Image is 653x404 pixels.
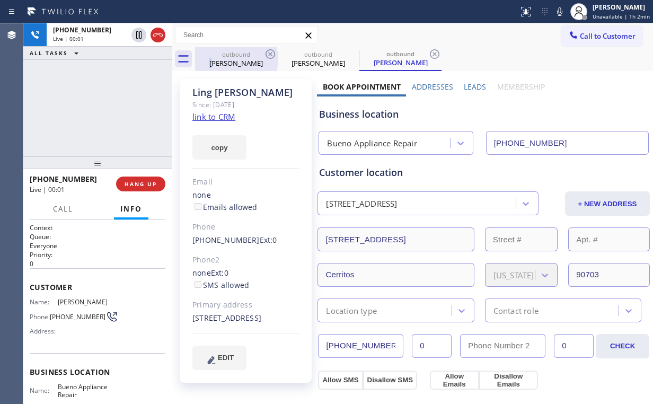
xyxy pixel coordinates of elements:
[430,371,479,390] button: Allow Emails
[192,221,299,233] div: Phone
[552,4,567,19] button: Mute
[326,198,397,210] div: [STREET_ADDRESS]
[192,86,299,99] div: Ling [PERSON_NAME]
[318,334,403,358] input: Phone Number
[318,371,363,390] button: Allow SMS
[192,189,299,214] div: none
[360,47,440,70] div: Ling Chang
[30,298,58,306] span: Name:
[360,50,440,58] div: outbound
[192,254,299,266] div: Phone2
[192,280,249,290] label: SMS allowed
[53,35,84,42] span: Live | 00:01
[497,82,545,92] label: Membership
[195,281,201,288] input: SMS allowed
[192,267,299,292] div: none
[218,354,234,362] span: EDIT
[317,227,474,251] input: Address
[319,165,648,180] div: Customer location
[53,25,111,34] span: [PHONE_NUMBER]
[47,199,80,219] button: Call
[211,268,228,278] span: Ext: 0
[319,107,648,121] div: Business location
[120,204,142,214] span: Info
[493,304,539,317] div: Contact role
[30,185,65,194] span: Live | 00:01
[30,282,165,292] span: Customer
[596,334,649,358] button: CHECK
[58,383,111,399] span: Bueno Appliance Repair
[195,203,201,210] input: Emails allowed
[260,235,277,245] span: Ext: 0
[192,346,246,370] button: EDIT
[593,3,650,12] div: [PERSON_NAME]
[580,31,636,41] span: Call to Customer
[412,82,453,92] label: Addresses
[412,334,452,358] input: Ext.
[23,47,89,59] button: ALL TASKS
[30,313,50,321] span: Phone:
[192,111,235,122] a: link to CRM
[554,334,594,358] input: Ext. 2
[192,202,258,212] label: Emails allowed
[568,263,650,287] input: ZIP
[30,387,58,394] span: Name:
[323,82,401,92] label: Book Appointment
[116,177,165,191] button: HANG UP
[53,204,73,214] span: Call
[486,131,649,155] input: Phone Number
[151,28,165,42] button: Hang up
[561,26,642,46] button: Call to Customer
[317,263,474,287] input: City
[192,235,260,245] a: [PHONE_NUMBER]
[278,47,358,71] div: Ling Chang
[196,47,276,71] div: Ling Chang
[460,334,545,358] input: Phone Number 2
[30,174,97,184] span: [PHONE_NUMBER]
[485,227,558,251] input: Street #
[278,58,358,68] div: [PERSON_NAME]
[175,27,317,43] input: Search
[30,49,68,57] span: ALL TASKS
[196,50,276,58] div: outbound
[30,327,58,335] span: Address:
[593,13,650,20] span: Unavailable | 1h 2min
[131,28,146,42] button: Hold Customer
[30,250,165,259] h2: Priority:
[326,304,377,317] div: Location type
[114,199,148,219] button: Info
[568,227,650,251] input: Apt. #
[58,298,111,306] span: [PERSON_NAME]
[30,232,165,241] h2: Queue:
[30,241,165,250] p: Everyone
[363,371,418,390] button: Disallow SMS
[50,313,105,321] span: [PHONE_NUMBER]
[30,367,165,377] span: Business location
[278,50,358,58] div: outbound
[192,135,246,160] button: copy
[327,137,417,150] div: Bueno Appliance Repair
[192,312,299,324] div: [STREET_ADDRESS]
[192,299,299,311] div: Primary address
[192,176,299,188] div: Email
[30,259,165,268] p: 0
[192,99,299,111] div: Since: [DATE]
[125,180,157,188] span: HANG UP
[565,191,650,216] button: + NEW ADDRESS
[479,371,538,390] button: Disallow Emails
[196,58,276,68] div: [PERSON_NAME]
[360,58,440,67] div: [PERSON_NAME]
[464,82,486,92] label: Leads
[30,223,165,232] h1: Context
